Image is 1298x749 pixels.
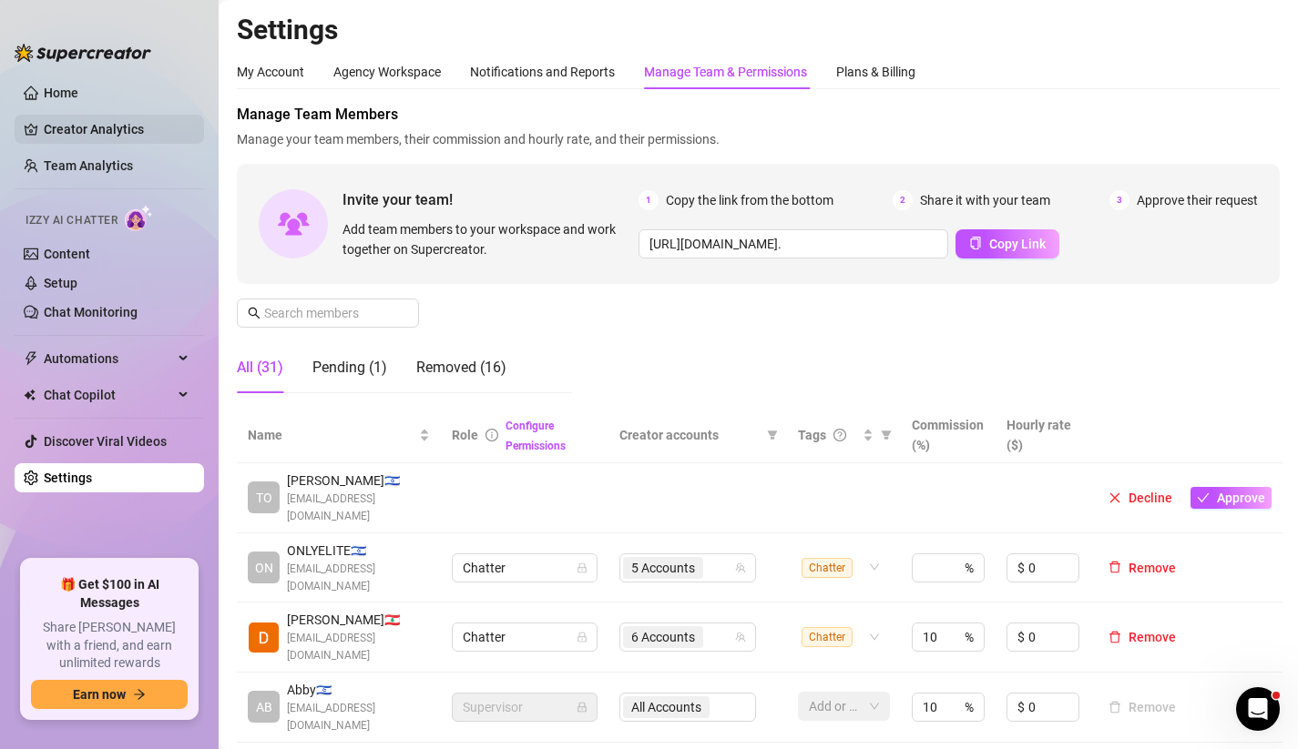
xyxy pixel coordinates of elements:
span: 🎁 Get $100 in AI Messages [31,576,188,612]
span: lock [577,632,588,643]
th: Hourly rate ($) [996,408,1090,463]
span: arrow-right [133,688,146,701]
span: 3 [1109,190,1129,210]
span: Chatter [802,558,853,578]
iframe: Intercom live chat [1236,687,1280,731]
span: Remove [1129,630,1176,644]
span: 1 [639,190,659,210]
span: 6 Accounts [623,626,703,648]
span: Approve [1217,491,1265,505]
span: [EMAIL_ADDRESS][DOMAIN_NAME] [287,561,430,595]
span: copy [969,237,982,249]
span: lock [577,702,588,713]
a: Creator Analytics [44,115,189,144]
span: 6 Accounts [631,627,695,647]
div: Agency Workspace [333,62,441,82]
span: Manage your team members, their commission and hourly rate, and their permissions. [237,129,1280,149]
span: TO [256,488,272,508]
span: Add team members to your workspace and work together on Supercreator. [342,219,631,259]
span: [EMAIL_ADDRESS][DOMAIN_NAME] [287,700,430,734]
span: search [248,307,261,319]
span: 5 Accounts [631,558,695,578]
span: lock [577,562,588,573]
span: Copy Link [989,237,1046,251]
a: Configure Permissions [506,420,566,452]
span: [PERSON_NAME] 🇮🇱 [287,471,430,491]
span: Earn now [73,687,126,702]
span: Chatter [463,554,587,582]
span: Chat Copilot [44,380,173,410]
button: Decline [1101,487,1180,509]
span: close [1109,491,1121,504]
span: Approve their request [1137,190,1258,210]
div: Removed (16) [416,357,506,379]
img: Chat Copilot [24,389,36,401]
input: Search members [264,303,393,323]
span: Name [248,425,415,445]
span: Supervisor [463,693,587,721]
span: Chatter [802,627,853,647]
span: Invite your team! [342,188,639,211]
a: Content [44,247,90,261]
span: Tags [798,425,826,445]
span: check [1197,491,1210,504]
span: question-circle [833,429,846,441]
span: team [735,562,746,573]
div: Notifications and Reports [470,62,615,82]
a: Discover Viral Videos [44,434,167,449]
a: Home [44,86,78,100]
button: Copy Link [956,229,1059,258]
span: [PERSON_NAME] 🇱🇧 [287,610,430,630]
div: Pending (1) [312,357,387,379]
h2: Settings [237,13,1280,47]
button: Remove [1101,696,1183,718]
span: Automations [44,344,173,373]
th: Name [237,408,441,463]
span: Izzy AI Chatter [26,212,118,229]
button: Remove [1101,557,1183,579]
span: delete [1109,561,1121,573]
span: AB [256,697,272,717]
th: Commission (%) [901,408,996,463]
button: Earn nowarrow-right [31,680,188,709]
span: delete [1109,631,1121,643]
a: Settings [44,471,92,485]
span: team [735,632,746,643]
a: Setup [44,276,77,290]
span: thunderbolt [24,351,38,366]
span: 2 [893,190,913,210]
span: [EMAIL_ADDRESS][DOMAIN_NAME] [287,491,430,525]
div: Plans & Billing [836,62,915,82]
span: ON [255,558,273,578]
span: Share it with your team [920,190,1050,210]
a: Team Analytics [44,158,133,173]
span: Chatter [463,623,587,651]
span: filter [763,421,782,449]
div: Manage Team & Permissions [644,62,807,82]
button: Approve [1191,487,1272,509]
span: ONLYELITE 🇮🇱 [287,541,430,561]
span: Manage Team Members [237,104,1280,126]
span: Share [PERSON_NAME] with a friend, and earn unlimited rewards [31,619,188,673]
span: Abby 🇮🇱 [287,680,430,700]
span: filter [881,430,892,440]
span: info-circle [485,429,498,441]
span: Creator accounts [619,425,760,445]
img: Dana Roz [249,622,279,653]
img: logo-BBDzfeDw.svg [15,44,151,62]
div: All (31) [237,357,283,379]
span: Copy the link from the bottom [666,190,833,210]
span: Remove [1129,561,1176,575]
img: AI Chatter [125,205,153,231]
span: filter [767,430,778,440]
div: My Account [237,62,304,82]
a: Chat Monitoring [44,305,138,319]
span: [EMAIL_ADDRESS][DOMAIN_NAME] [287,630,430,664]
span: 5 Accounts [623,557,703,579]
span: Decline [1129,491,1172,505]
span: Role [452,428,478,442]
button: Remove [1101,626,1183,648]
span: filter [877,421,895,449]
